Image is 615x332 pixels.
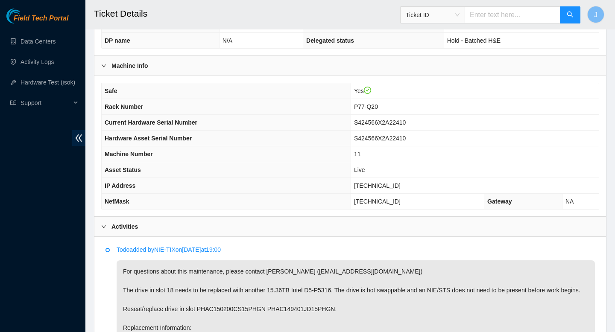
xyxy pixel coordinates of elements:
span: Hardware Asset Serial Number [105,135,192,142]
a: Activity Logs [20,58,54,65]
span: IP Address [105,182,135,189]
div: Activities [94,217,606,236]
a: Data Centers [20,38,56,45]
span: NetMask [105,198,129,205]
span: check-circle [364,87,372,94]
span: S424566X2A22410 [354,119,406,126]
a: Akamai TechnologiesField Tech Portal [6,15,68,26]
a: Hardware Test (isok) [20,79,75,86]
span: read [10,100,16,106]
span: NA [565,198,574,205]
span: S424566X2A22410 [354,135,406,142]
span: Asset Status [105,166,141,173]
span: Hold - Batched H&E [447,37,501,44]
input: Enter text here... [465,6,560,23]
span: [TECHNICAL_ID] [354,182,401,189]
span: right [101,63,106,68]
span: Machine Number [105,151,153,157]
img: Akamai Technologies [6,9,43,23]
span: Yes [354,87,371,94]
span: double-left [72,130,85,146]
span: Safe [105,87,117,94]
b: Machine Info [111,61,148,70]
span: Ticket ID [406,9,460,21]
span: Live [354,166,365,173]
button: J [587,6,604,23]
span: 11 [354,151,361,157]
span: Rack Number [105,103,143,110]
span: [TECHNICAL_ID] [354,198,401,205]
span: N/A [223,37,232,44]
span: Support [20,94,71,111]
p: Todo added by NIE-TIX on [DATE] at 19:00 [117,245,595,254]
span: DP name [105,37,130,44]
span: J [594,9,597,20]
b: Activities [111,222,138,231]
div: Machine Info [94,56,606,76]
span: Gateway [487,198,512,205]
button: search [560,6,580,23]
span: Field Tech Portal [14,15,68,23]
span: right [101,224,106,229]
span: Current Hardware Serial Number [105,119,197,126]
span: P77-Q20 [354,103,378,110]
span: Delegated status [306,37,354,44]
span: search [567,11,574,19]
